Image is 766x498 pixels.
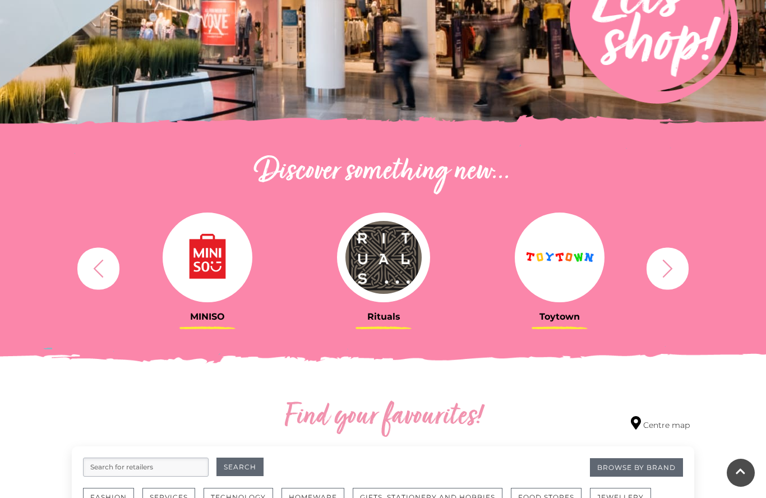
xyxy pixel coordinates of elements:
h2: Find your favourites! [178,399,588,435]
a: Browse By Brand [590,458,683,477]
h3: MINISO [128,311,287,322]
a: Rituals [304,213,463,322]
a: Centre map [631,416,690,431]
input: Search for retailers [83,458,209,477]
h2: Discover something new... [72,154,694,190]
h3: Rituals [304,311,463,322]
a: MINISO [128,213,287,322]
button: Search [216,458,264,476]
a: Toytown [480,213,639,322]
h3: Toytown [480,311,639,322]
